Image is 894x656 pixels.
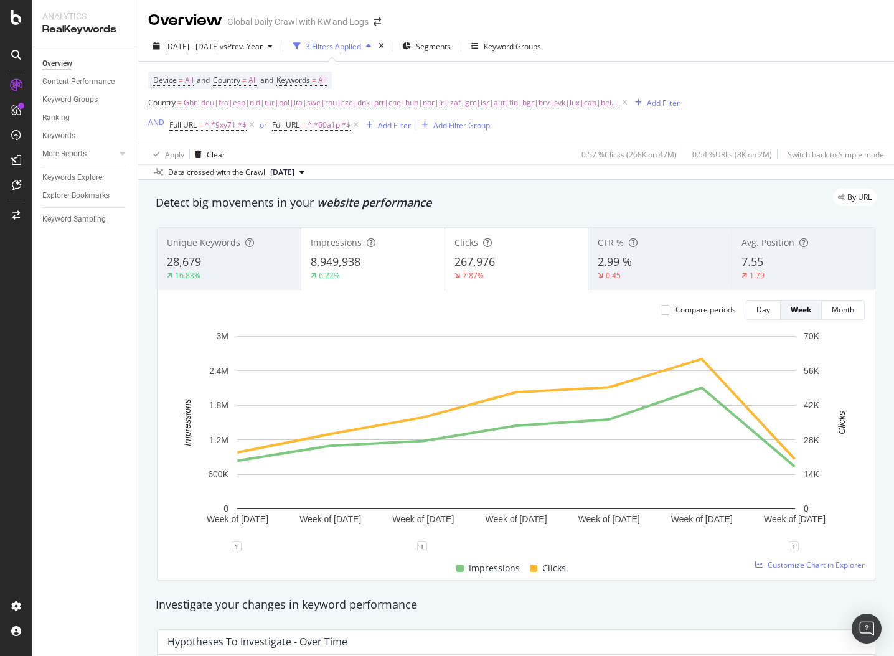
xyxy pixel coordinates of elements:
text: 0 [804,504,809,513]
text: 14K [804,469,820,479]
span: Gbr|deu|fra|esp|nld|tur|pol|ita|swe|rou|cze|dnk|prt|che|hun|nor|irl|zaf|grc|isr|aut|fin|bgr|hrv|s... [184,94,619,111]
div: 0.45 [606,270,621,281]
text: Week of [DATE] [485,514,547,524]
button: Day [746,300,781,320]
a: Keywords [42,129,129,143]
text: 28K [804,435,820,445]
text: 56K [804,366,820,376]
text: Week of [DATE] [299,514,361,524]
span: ^.*9xy71.*$ [205,116,247,134]
span: Country [148,97,176,108]
span: Clicks [542,561,566,576]
span: = [312,75,316,85]
div: times [376,40,387,52]
div: Overview [42,57,72,70]
span: Country [213,75,240,85]
button: Month [822,300,865,320]
div: Compare periods [675,304,736,315]
a: Explorer Bookmarks [42,189,129,202]
text: Week of [DATE] [578,514,640,524]
div: arrow-right-arrow-left [374,17,381,26]
text: 0 [223,504,228,513]
button: Clear [190,144,225,164]
text: Week of [DATE] [764,514,826,524]
div: Week [791,304,811,315]
div: Overview [148,10,222,31]
div: Investigate your changes in keyword performance [156,597,877,613]
div: Ranking [42,111,70,124]
span: 2.99 % [598,254,632,269]
div: 1 [232,541,242,551]
button: 3 Filters Applied [288,36,376,56]
div: 1 [417,541,427,551]
div: 16.83% [175,270,200,281]
div: Content Performance [42,75,115,88]
text: Week of [DATE] [392,514,454,524]
span: 28,679 [167,254,201,269]
button: [DATE] [265,165,309,180]
span: [DATE] - [DATE] [165,41,220,52]
span: All [318,72,327,89]
span: Customize Chart in Explorer [768,560,865,570]
div: Clear [207,149,225,160]
span: and [197,75,210,85]
a: Keywords Explorer [42,171,129,184]
text: 70K [804,331,820,341]
button: Add Filter [630,95,680,110]
text: Impressions [182,399,192,446]
a: Keyword Sampling [42,213,129,226]
text: 600K [208,469,228,479]
span: 2025 Aug. 26th [270,167,294,178]
div: Add Filter [647,98,680,108]
div: Analytics [42,10,128,22]
span: All [185,72,194,89]
div: Keywords Explorer [42,171,105,184]
div: or [260,119,267,130]
a: Overview [42,57,129,70]
button: Add Filter Group [416,118,490,133]
a: Customize Chart in Explorer [755,560,865,570]
div: Switch back to Simple mode [788,149,884,160]
div: AND [148,117,164,128]
div: Keywords [42,129,75,143]
div: Day [756,304,770,315]
div: RealKeywords [42,22,128,37]
span: Segments [416,41,451,52]
span: By URL [847,194,872,201]
button: Switch back to Simple mode [783,144,884,164]
a: Keyword Groups [42,93,129,106]
div: legacy label [833,189,877,206]
div: Month [832,304,854,315]
span: Impressions [311,237,362,248]
div: Hypotheses to Investigate - Over Time [167,635,347,648]
span: = [179,75,183,85]
span: and [260,75,273,85]
button: Add Filter [361,118,411,133]
button: Apply [148,144,184,164]
span: Full URL [272,119,299,130]
div: More Reports [42,148,87,161]
span: Unique Keywords [167,237,240,248]
div: 1.79 [750,270,765,281]
div: Open Intercom Messenger [852,614,882,644]
div: Global Daily Crawl with KW and Logs [227,16,369,28]
span: 267,976 [454,254,495,269]
div: 0.54 % URLs ( 8K on 2M ) [692,149,772,160]
span: = [199,119,203,130]
button: Week [781,300,822,320]
svg: A chart. [167,330,865,546]
div: Keyword Groups [42,93,98,106]
div: Add Filter [378,120,411,131]
span: vs Prev. Year [220,41,263,52]
text: 2.4M [209,366,228,376]
text: 1.2M [209,435,228,445]
span: = [301,119,306,130]
button: Segments [397,36,456,56]
a: Content Performance [42,75,129,88]
span: = [177,97,182,108]
button: Keyword Groups [466,36,546,56]
div: 0.57 % Clicks ( 268K on 47M ) [581,149,677,160]
span: CTR % [598,237,624,248]
div: 3 Filters Applied [306,41,361,52]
